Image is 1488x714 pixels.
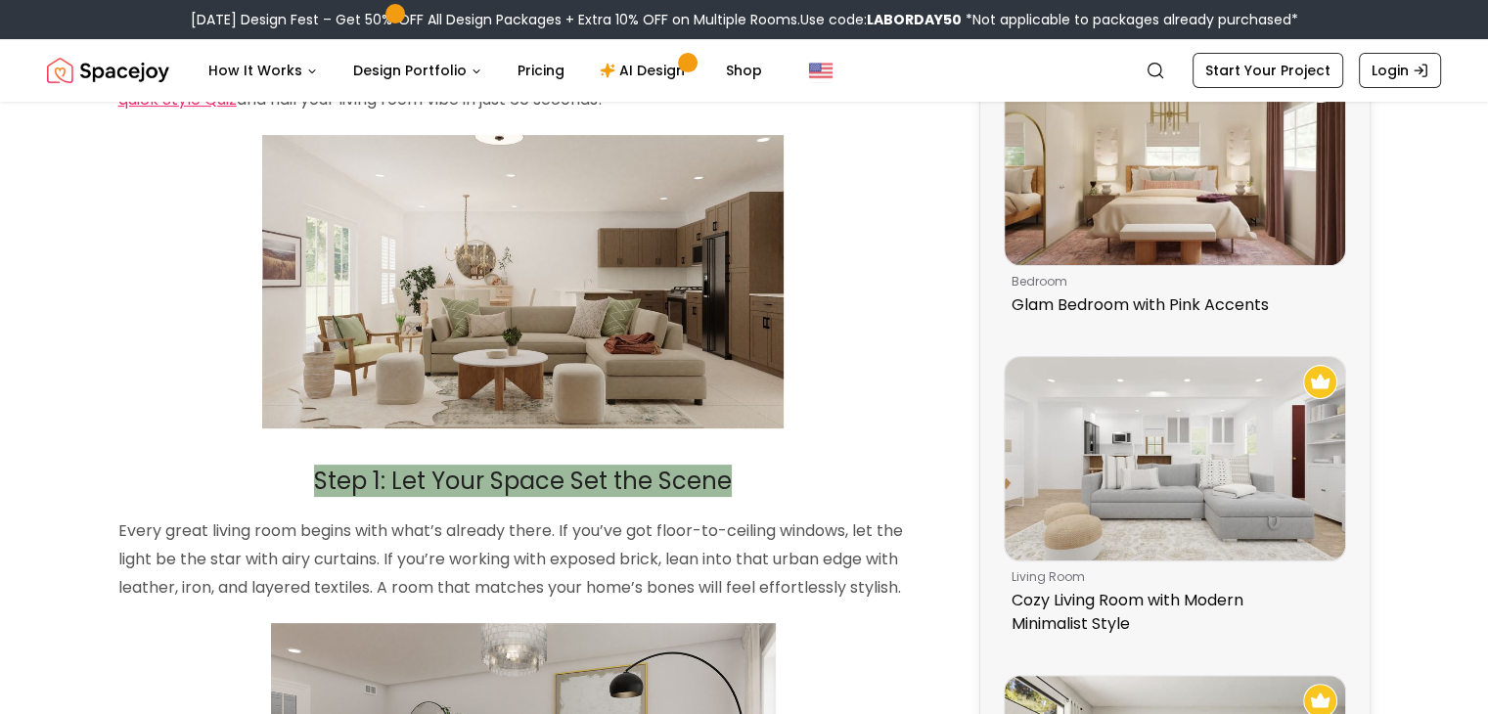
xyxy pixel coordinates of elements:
[118,517,928,602] p: Every great living room begins with what’s already there. If you’ve got floor-to-ceiling windows,...
[809,59,833,82] img: United States
[47,39,1441,102] nav: Global
[867,10,962,29] b: LABORDAY50
[191,10,1298,29] div: [DATE] Design Fest – Get 50% OFF All Design Packages + Extra 10% OFF on Multiple Rooms.
[1012,569,1330,585] p: living room
[1193,53,1343,88] a: Start Your Project
[1005,61,1345,265] img: Glam Bedroom with Pink Accents
[193,51,334,90] button: How It Works
[502,51,580,90] a: Pricing
[314,465,732,497] span: Step 1: Let Your Space Set the Scene
[118,60,924,111] a: Take our quick Style Quiz
[800,10,962,29] span: Use code:
[1359,53,1441,88] a: Login
[1012,293,1330,317] p: Glam Bedroom with Pink Accents
[193,51,778,90] nav: Main
[1012,589,1330,636] p: Cozy Living Room with Modern Minimalist Style
[584,51,706,90] a: AI Design
[1012,274,1330,290] p: bedroom
[962,10,1298,29] span: *Not applicable to packages already purchased*
[710,51,778,90] a: Shop
[47,51,169,90] a: Spacejoy
[1005,357,1345,561] img: Cozy Living Room with Modern Minimalist Style
[1303,365,1337,399] img: Recommended Spacejoy Design - Cozy Living Room with Modern Minimalist Style
[338,51,498,90] button: Design Portfolio
[1004,356,1346,645] a: Cozy Living Room with Modern Minimalist StyleRecommended Spacejoy Design - Cozy Living Room with ...
[1004,60,1346,325] a: Glam Bedroom with Pink AccentsRecommended Spacejoy Design - Glam Bedroom with Pink Accentsbedroom...
[47,51,169,90] img: Spacejoy Logo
